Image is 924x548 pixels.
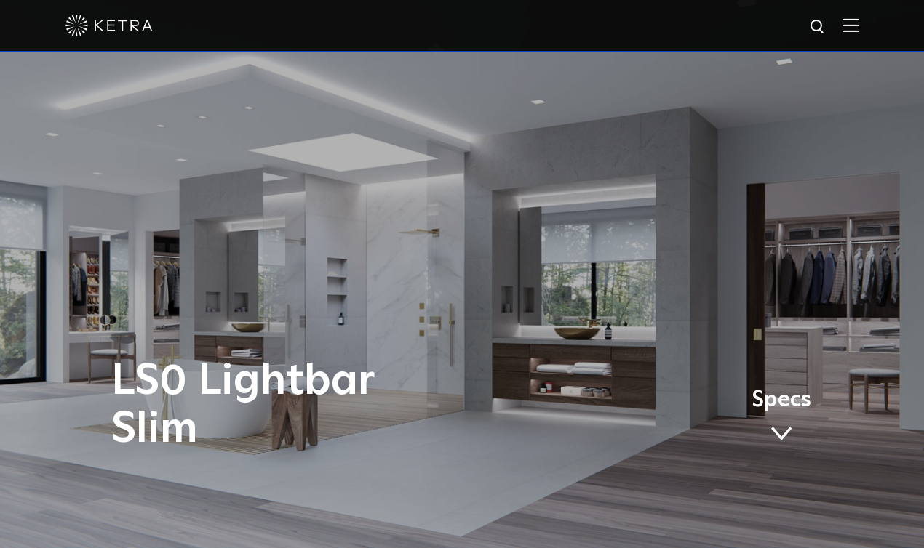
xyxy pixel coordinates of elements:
h1: LS0 Lightbar Slim [111,358,522,454]
a: Specs [752,390,811,446]
img: search icon [809,18,827,36]
span: Specs [752,390,811,411]
img: Hamburger%20Nav.svg [843,18,859,32]
img: ketra-logo-2019-white [65,15,153,36]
